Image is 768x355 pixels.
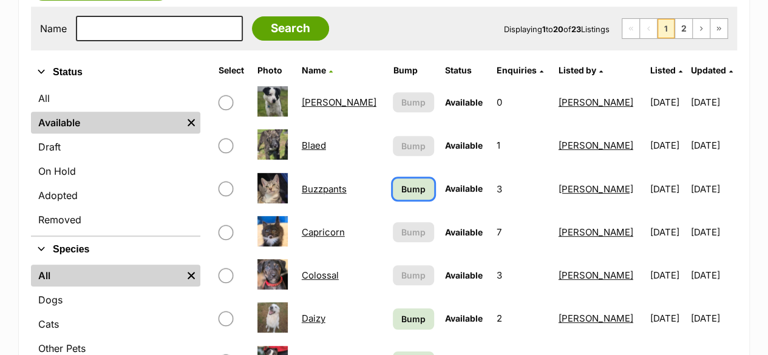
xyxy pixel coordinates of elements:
a: Next page [693,19,710,38]
span: Available [445,227,483,237]
td: [DATE] [645,81,690,123]
a: Listed by [559,65,603,75]
button: Species [31,242,200,257]
td: 2 [492,297,552,339]
td: [DATE] [691,211,736,253]
a: Updated [691,65,733,75]
a: Page 2 [675,19,692,38]
a: Adopted [31,184,200,206]
td: [DATE] [691,81,736,123]
a: All [31,87,200,109]
a: Name [302,65,333,75]
a: Listed [650,65,682,75]
th: Status [440,61,491,80]
div: Status [31,85,200,235]
a: Bump [393,178,433,200]
label: Name [40,23,67,34]
td: [DATE] [645,254,690,296]
a: Last page [710,19,727,38]
span: Available [445,270,483,280]
a: [PERSON_NAME] [559,140,633,151]
a: Cats [31,313,200,335]
span: Bump [401,269,426,282]
span: Available [445,313,483,323]
button: Bump [393,92,433,112]
button: Status [31,64,200,80]
a: [PERSON_NAME] [559,96,633,108]
button: Bump [393,136,433,156]
th: Bump [388,61,438,80]
span: Bump [401,140,426,152]
span: Available [445,97,483,107]
a: Available [31,112,182,134]
td: [DATE] [691,124,736,166]
a: Enquiries [497,65,543,75]
a: Blaed [302,140,326,151]
span: Bump [401,226,426,238]
a: [PERSON_NAME] [559,313,633,324]
a: [PERSON_NAME] [559,269,633,281]
a: Buzzpants [302,183,347,195]
input: Search [252,16,329,41]
a: Bump [393,308,433,330]
span: Updated [691,65,726,75]
a: Capricorn [302,226,345,238]
th: Photo [253,61,296,80]
a: On Hold [31,160,200,182]
a: [PERSON_NAME] [302,96,376,108]
span: Available [445,183,483,194]
a: Dogs [31,289,200,311]
a: All [31,265,182,286]
strong: 1 [542,24,546,34]
button: Bump [393,222,433,242]
a: Remove filter [182,112,200,134]
td: [DATE] [691,168,736,210]
strong: 20 [553,24,563,34]
span: Previous page [640,19,657,38]
td: [DATE] [645,297,690,339]
span: Bump [401,96,426,109]
a: Removed [31,209,200,231]
td: [DATE] [645,124,690,166]
span: Bump [401,183,426,195]
span: Available [445,140,483,150]
td: 7 [492,211,552,253]
a: Colossal [302,269,339,281]
span: Name [302,65,326,75]
span: Page 1 [658,19,675,38]
button: Bump [393,265,433,285]
a: [PERSON_NAME] [559,183,633,195]
td: [DATE] [645,211,690,253]
a: Draft [31,136,200,158]
td: [DATE] [645,168,690,210]
span: Bump [401,313,426,325]
span: translation missing: en.admin.listings.index.attributes.enquiries [497,65,537,75]
a: Remove filter [182,265,200,286]
td: 3 [492,254,552,296]
span: Listed by [559,65,596,75]
td: [DATE] [691,254,736,296]
nav: Pagination [622,18,728,39]
span: First page [622,19,639,38]
span: Displaying to of Listings [504,24,610,34]
td: 0 [492,81,552,123]
td: [DATE] [691,297,736,339]
a: [PERSON_NAME] [559,226,633,238]
a: Daizy [302,313,325,324]
strong: 23 [571,24,581,34]
th: Select [214,61,251,80]
td: 1 [492,124,552,166]
td: 3 [492,168,552,210]
span: Listed [650,65,675,75]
